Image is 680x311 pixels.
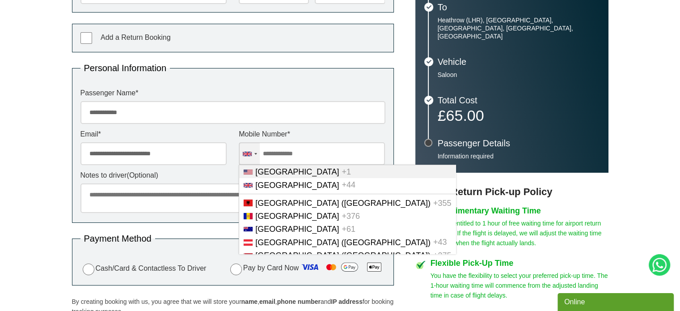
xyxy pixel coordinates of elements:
p: You are entitled to 1 hour of free waiting time for airport return pick-ups. If the flight is del... [431,218,608,248]
span: [GEOGRAPHIC_DATA] [255,225,339,234]
label: Notes to driver [80,172,385,179]
input: Cash/Card & Contactless To Driver [83,264,94,275]
span: [GEOGRAPHIC_DATA] [255,167,339,176]
legend: Payment Method [80,234,155,243]
span: +1 [342,167,351,176]
strong: IP address [331,298,363,305]
span: +61 [342,225,356,234]
span: +375 [433,251,452,260]
span: [GEOGRAPHIC_DATA] [255,212,339,221]
input: Pay by Card Now [230,264,242,275]
span: +376 [342,212,360,221]
p: Information required [438,152,600,160]
label: Passenger Name [80,89,385,97]
h3: Airport Return Pick-up Policy [415,186,608,198]
span: Add a Return Booking [101,34,171,41]
strong: name [241,298,258,305]
h4: Flexible Pick-Up Time [431,259,608,267]
h4: Complimentary Waiting Time [431,207,608,215]
span: (Optional) [127,171,158,179]
div: United Kingdom: +44 [239,143,260,165]
span: [GEOGRAPHIC_DATA] [255,181,339,190]
p: You have the flexibility to select your preferred pick-up time. The 1-hour waiting time will comm... [431,271,608,300]
iframe: chat widget [558,291,676,311]
p: Saloon [438,71,600,79]
span: [GEOGRAPHIC_DATA] ([GEOGRAPHIC_DATA]) [255,251,431,260]
h3: To [438,3,600,12]
label: Pay by Card Now [228,260,385,277]
span: +355 [433,199,452,208]
label: Email [80,131,227,138]
label: Mobile Number [239,131,385,138]
h3: Total Cost [438,96,600,105]
input: Add a Return Booking [80,32,92,44]
span: +44 [342,181,356,190]
h3: Passenger Details [438,139,600,148]
span: +43 [433,238,447,247]
h3: Vehicle [438,57,600,66]
p: Heathrow (LHR), [GEOGRAPHIC_DATA], [GEOGRAPHIC_DATA], [GEOGRAPHIC_DATA], [GEOGRAPHIC_DATA] [438,16,600,40]
strong: phone number [277,298,321,305]
strong: email [259,298,275,305]
legend: Personal Information [80,64,170,72]
span: 65.00 [446,107,484,124]
p: £ [438,109,600,122]
span: [GEOGRAPHIC_DATA] ([GEOGRAPHIC_DATA]) [255,199,431,208]
span: [GEOGRAPHIC_DATA] ([GEOGRAPHIC_DATA]) [255,238,431,247]
label: Cash/Card & Contactless To Driver [80,262,207,275]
